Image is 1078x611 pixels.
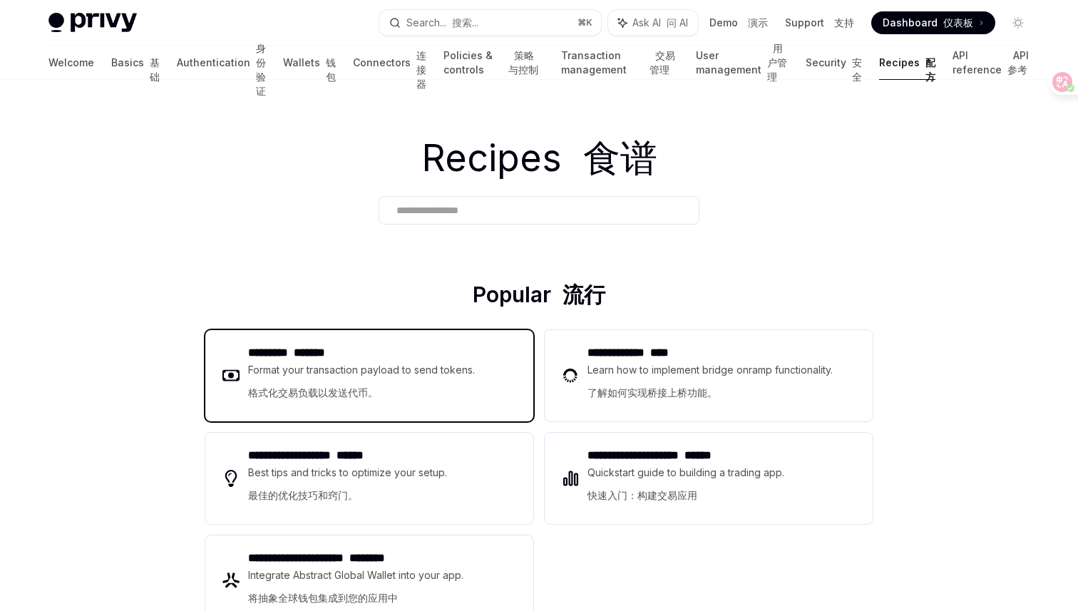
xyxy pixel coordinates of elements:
button: Ask AI 问 AI [608,10,698,36]
font: 钱包 [326,56,336,83]
span: ⌘ K [577,17,592,29]
font: 身份验证 [256,42,266,97]
a: Authentication 身份验证 [177,46,266,80]
a: Welcome [48,46,94,80]
span: Dashboard [883,16,973,30]
span: Ask AI [632,16,688,30]
font: 安全 [852,56,862,83]
font: 快速入门：构建交易应用 [587,489,697,501]
font: 流行 [563,282,605,307]
font: 策略与控制 [508,49,538,76]
a: API reference API 参考 [953,46,1030,80]
div: Quickstart guide to building a trading app. [587,464,795,510]
a: Wallets 钱包 [283,46,336,80]
font: 了解如何实现桥接上桥功能。 [587,386,717,399]
img: light logo [48,13,137,33]
font: 搜索... [452,16,478,29]
font: 配方 [925,56,935,83]
a: **** **** **** **Format your transaction payload to send tokens.格式化交易负载以发送代币。 [205,330,533,421]
font: 格式化交易负载以发送代币。 [248,386,378,399]
div: Best tips and tricks to optimize your setup. [248,464,449,510]
a: Demo 演示 [709,16,768,30]
a: Transaction management 交易管理 [561,46,679,80]
font: 演示 [748,16,768,29]
div: Format your transaction payload to send tokens. [248,361,476,407]
font: API 参考 [1007,49,1029,76]
a: Security 安全 [806,46,862,80]
font: 食谱 [583,135,657,180]
a: Support 支持 [785,16,854,30]
a: User management 用户管理 [696,46,789,80]
font: 基础 [150,56,160,83]
a: Connectors 连接器 [353,46,426,80]
a: **** **** *** ****Learn how to implement bridge onramp functionality.了解如何实现桥接上桥功能。 [545,330,873,421]
font: 将抽象全球钱包集成到您的应用中 [248,592,398,604]
font: 用户管理 [767,42,787,83]
a: Policies & controls 策略与控制 [443,46,544,80]
font: 最佳的优化技巧和窍门。 [248,489,358,501]
font: 仪表板 [943,16,973,29]
font: 支持 [834,16,854,29]
a: Dashboard 仪表板 [871,11,995,34]
div: Learn how to implement bridge onramp functionality. [587,361,837,407]
font: 问 AI [667,16,688,29]
div: Search... [406,14,478,31]
button: Search... 搜索...⌘K [379,10,602,36]
font: 交易管理 [650,49,675,76]
font: 连接器 [416,49,426,90]
button: Toggle dark mode [1007,11,1030,34]
a: Basics 基础 [111,46,160,80]
a: Recipes 配方 [879,46,935,80]
h2: Popular [205,282,873,313]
